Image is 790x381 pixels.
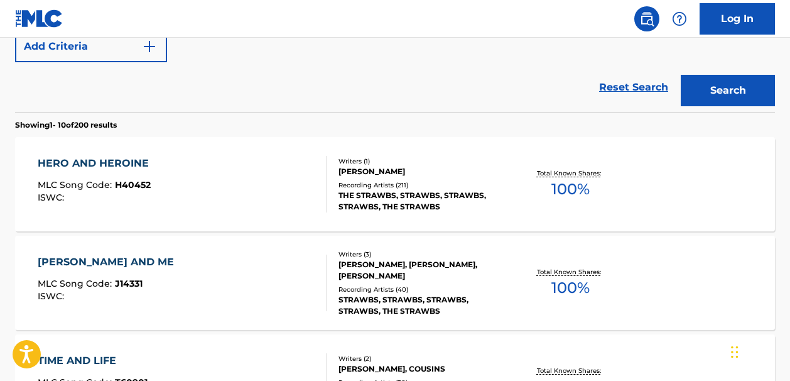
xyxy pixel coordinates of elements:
[551,178,590,201] span: 100 %
[38,353,148,368] div: TIME AND LIFE
[731,333,739,371] div: Drag
[142,39,157,54] img: 9d2ae6d4665cec9f34b9.svg
[115,278,143,289] span: J14331
[593,74,674,101] a: Reset Search
[338,250,507,259] div: Writers ( 3 )
[537,168,604,178] p: Total Known Shares:
[38,179,115,190] span: MLC Song Code :
[38,290,67,302] span: ISWC :
[38,278,115,289] span: MLC Song Code :
[537,267,604,277] p: Total Known Shares:
[338,157,507,166] div: Writers ( 1 )
[38,156,155,171] div: HERO AND HEROINE
[338,354,507,363] div: Writers ( 2 )
[338,363,507,375] div: [PERSON_NAME], COUSINS
[338,190,507,213] div: THE STRAWBS, STRAWBS, STRAWBS, STRAWBS, THE STRAWBS
[667,6,692,31] div: Help
[700,3,775,35] a: Log In
[551,277,590,299] span: 100 %
[15,119,117,131] p: Showing 1 - 10 of 200 results
[338,294,507,317] div: STRAWBS, STRAWBS, STRAWBS, STRAWBS, THE STRAWBS
[338,180,507,190] div: Recording Artists ( 211 )
[338,285,507,294] div: Recording Artists ( 40 )
[15,236,775,330] a: [PERSON_NAME] AND MEMLC Song Code:J14331ISWC:Writers (3)[PERSON_NAME], [PERSON_NAME], [PERSON_NAM...
[115,179,151,190] span: H40452
[681,75,775,106] button: Search
[15,31,167,62] button: Add Criteria
[38,255,180,270] div: [PERSON_NAME] AND ME
[639,11,654,26] img: search
[634,6,659,31] a: Public Search
[537,366,604,375] p: Total Known Shares:
[38,192,67,203] span: ISWC :
[672,11,687,26] img: help
[15,137,775,231] a: HERO AND HEROINEMLC Song Code:H40452ISWC:Writers (1)[PERSON_NAME]Recording Artists (211)THE STRAW...
[338,259,507,282] div: [PERSON_NAME], [PERSON_NAME], [PERSON_NAME]
[15,9,63,28] img: MLC Logo
[727,321,790,381] iframe: Chat Widget
[338,166,507,177] div: [PERSON_NAME]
